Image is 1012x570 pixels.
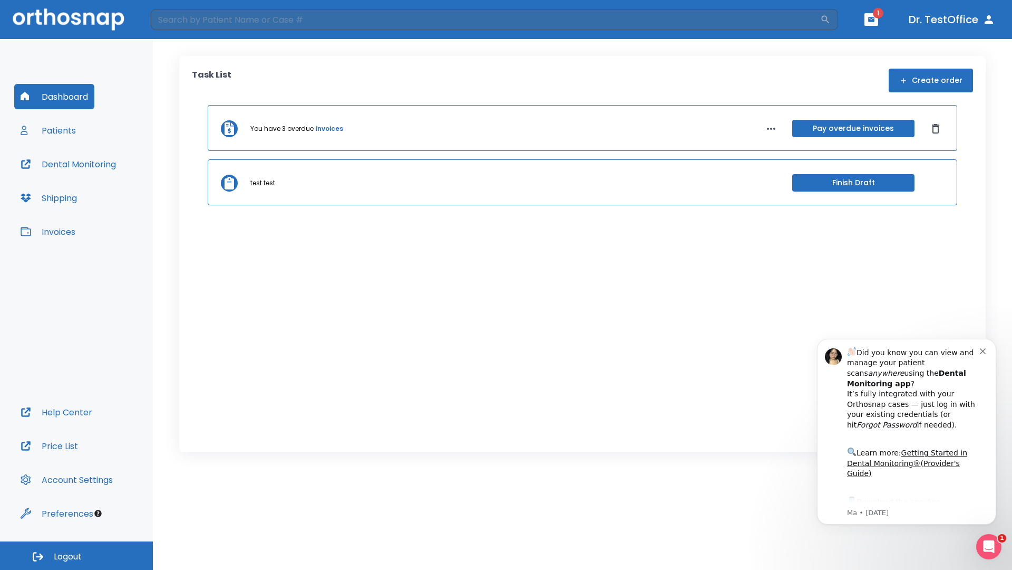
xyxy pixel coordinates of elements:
[14,501,100,526] button: Preferences
[250,124,314,134] p: You have 3 overdue
[801,323,1012,541] iframe: Intercom notifications message
[151,9,820,30] input: Search by Patient Name or Case #
[179,23,187,31] button: Dismiss notification
[14,185,83,211] button: Shipping
[998,534,1006,543] span: 1
[46,172,179,226] div: Download the app: | ​ Let us know if you need help getting started!
[93,509,103,518] div: Tooltip anchor
[14,219,82,244] button: Invoices
[250,178,275,188] p: test test
[976,534,1001,559] iframe: Intercom live chat
[54,551,82,563] span: Logout
[14,118,82,143] button: Patients
[792,120,914,137] button: Pay overdue invoices
[14,151,122,177] button: Dental Monitoring
[316,124,343,134] a: invoices
[46,185,179,195] p: Message from Ma, sent 3w ago
[13,8,124,30] img: Orthosnap
[873,8,883,18] span: 1
[904,10,999,29] button: Dr. TestOffice
[46,175,140,194] a: App Store
[889,69,973,92] button: Create order
[14,84,94,109] button: Dashboard
[14,433,84,459] button: Price List
[14,400,99,425] button: Help Center
[792,174,914,192] button: Finish Draft
[14,467,119,492] button: Account Settings
[927,120,944,137] button: Dismiss
[192,69,231,92] p: Task List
